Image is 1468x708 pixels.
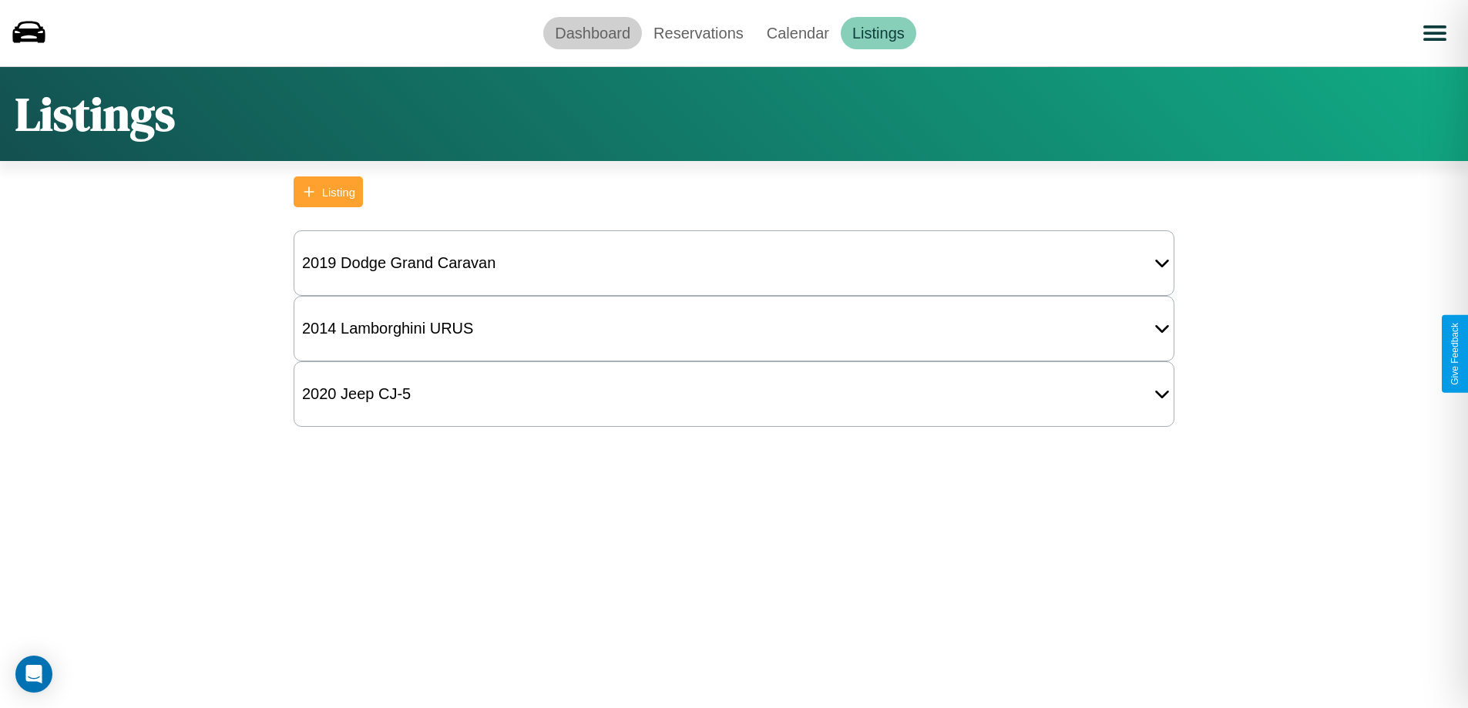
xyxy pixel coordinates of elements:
a: Listings [841,17,916,49]
a: Reservations [642,17,755,49]
a: Calendar [755,17,841,49]
a: Dashboard [543,17,642,49]
div: 2019 Dodge Grand Caravan [294,247,503,280]
div: Give Feedback [1450,323,1460,385]
div: 2014 Lamborghini URUS [294,312,481,345]
button: Open menu [1413,12,1456,55]
div: Listing [322,186,355,199]
h1: Listings [15,82,175,146]
button: Listing [294,176,363,207]
div: Open Intercom Messenger [15,656,52,693]
div: 2020 Jeep CJ-5 [294,377,418,411]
